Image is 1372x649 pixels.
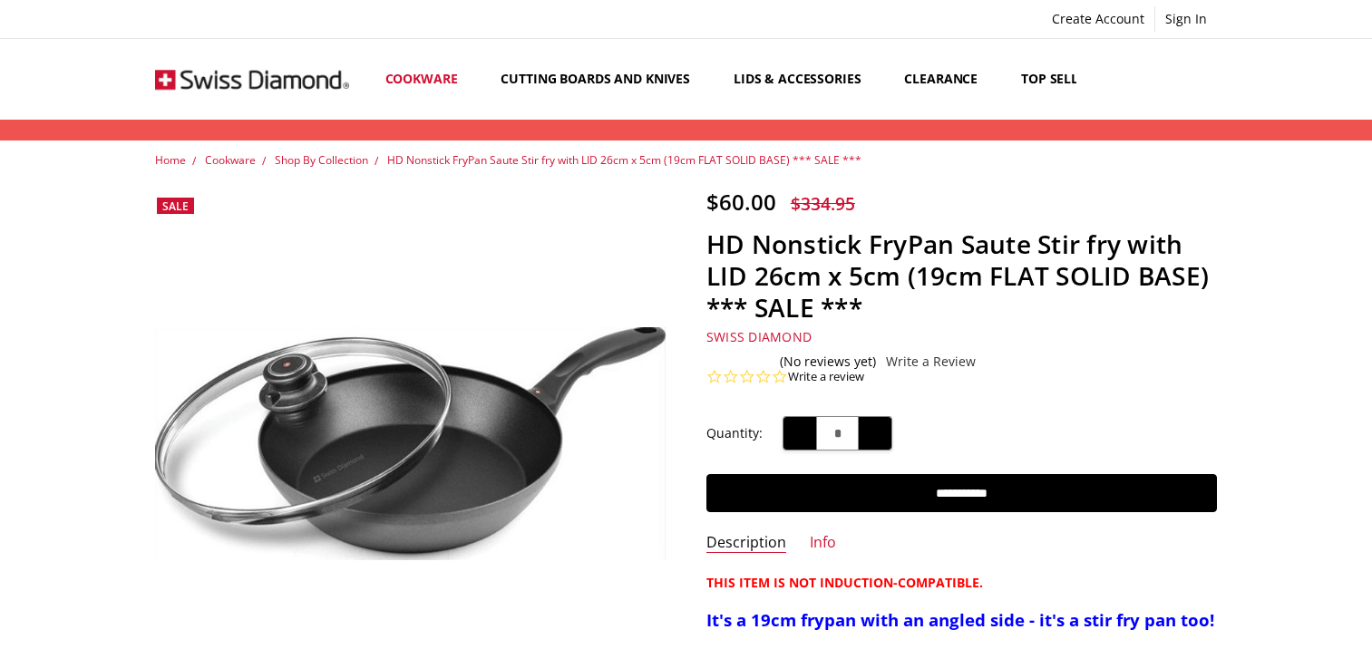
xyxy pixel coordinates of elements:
a: Swiss Diamond [706,328,812,345]
img: HD Nonstick FryPan Saute Stir fry with LID 26cm x 5cm (19cm FLAT SOLID BASE) *** SALE *** [155,327,666,560]
a: Write a Review [886,354,976,369]
a: Description [706,533,786,554]
a: Shop By Collection [275,152,368,168]
span: Sale [162,199,189,214]
a: Cutting boards and knives [485,39,718,120]
a: Create Account [1042,6,1154,32]
span: $334.95 [791,191,855,216]
a: Home [155,152,186,168]
strong: THIS ITEM IS NOT INDUCTION-COMPATIBLE. [706,574,983,591]
span: (No reviews yet) [780,354,876,369]
label: Quantity: [706,423,763,443]
a: Cookware [205,152,256,168]
a: Sign In [1155,6,1217,32]
a: Top Sellers [1006,39,1115,120]
span: It's a 19cm frypan with an angled side - it's a stir fry pan too! [706,608,1214,631]
a: Clearance [889,39,1006,120]
img: Free Shipping On Every Order [155,41,349,118]
a: HD Nonstick FryPan Saute Stir fry with LID 26cm x 5cm (19cm FLAT SOLID BASE) *** SALE *** [387,152,861,168]
a: Cookware [370,39,486,120]
span: $60.00 [706,187,776,217]
a: Write a review [788,369,864,385]
a: Lids & Accessories [718,39,889,120]
a: Info [810,533,836,554]
h1: HD Nonstick FryPan Saute Stir fry with LID 26cm x 5cm (19cm FLAT SOLID BASE) *** SALE *** [706,228,1217,324]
